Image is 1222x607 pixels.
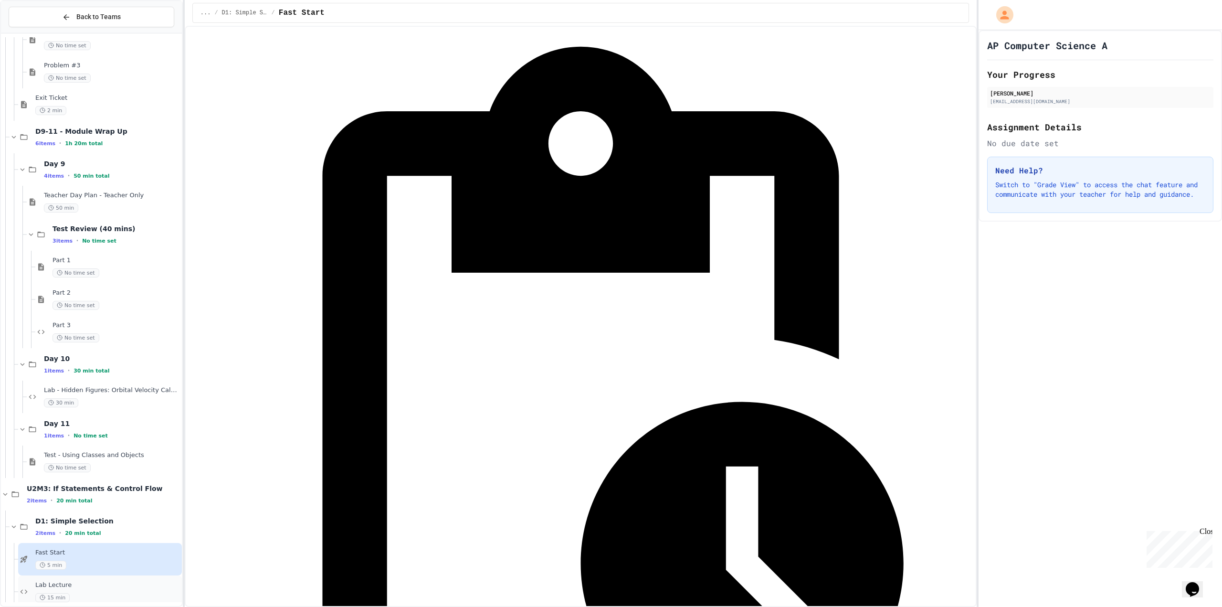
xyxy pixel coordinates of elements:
[44,160,180,168] span: Day 9
[44,368,64,374] span: 1 items
[44,354,180,363] span: Day 10
[53,289,180,297] span: Part 2
[65,530,101,536] span: 20 min total
[987,120,1213,134] h2: Assignment Details
[35,530,55,536] span: 2 items
[279,7,325,19] span: Fast Start
[65,140,103,147] span: 1h 20m total
[990,98,1211,105] div: [EMAIL_ADDRESS][DOMAIN_NAME]
[56,498,92,504] span: 20 min total
[44,463,91,472] span: No time set
[995,180,1205,199] p: Switch to "Grade View" to access the chat feature and communicate with your teacher for help and ...
[44,386,180,394] span: Lab - Hidden Figures: Orbital Velocity Calculator
[53,238,73,244] span: 3 items
[1143,527,1212,568] iframe: chat widget
[44,433,64,439] span: 1 items
[59,529,61,537] span: •
[987,138,1213,149] div: No due date set
[53,268,99,277] span: No time set
[44,41,91,50] span: No time set
[35,127,180,136] span: D9-11 - Module Wrap Up
[74,173,109,179] span: 50 min total
[44,62,180,70] span: Problem #3
[27,498,47,504] span: 2 items
[35,106,66,115] span: 2 min
[68,432,70,439] span: •
[74,368,109,374] span: 30 min total
[44,173,64,179] span: 4 items
[27,484,180,493] span: U2M3: If Statements & Control Flow
[4,4,66,61] div: Chat with us now!Close
[35,549,180,557] span: Fast Start
[35,593,70,602] span: 15 min
[44,192,180,200] span: Teacher Day Plan - Teacher Only
[68,172,70,180] span: •
[51,497,53,504] span: •
[35,561,66,570] span: 5 min
[59,139,61,147] span: •
[53,333,99,342] span: No time set
[1182,569,1212,597] iframe: chat widget
[76,237,78,245] span: •
[44,74,91,83] span: No time set
[53,224,180,233] span: Test Review (40 mins)
[44,203,78,213] span: 50 min
[987,39,1107,52] h1: AP Computer Science A
[53,301,99,310] span: No time set
[76,12,121,22] span: Back to Teams
[44,419,180,428] span: Day 11
[44,398,78,407] span: 30 min
[35,517,180,525] span: D1: Simple Selection
[35,94,180,102] span: Exit Ticket
[82,238,116,244] span: No time set
[53,256,180,265] span: Part 1
[986,4,1016,26] div: My Account
[214,9,218,17] span: /
[35,581,180,589] span: Lab Lecture
[74,433,108,439] span: No time set
[272,9,275,17] span: /
[990,89,1211,97] div: [PERSON_NAME]
[35,140,55,147] span: 6 items
[44,451,180,459] span: Test - Using Classes and Objects
[53,321,180,330] span: Part 3
[987,68,1213,81] h2: Your Progress
[995,165,1205,176] h3: Need Help?
[200,9,211,17] span: ...
[68,367,70,374] span: •
[222,9,268,17] span: D1: Simple Selection
[9,7,174,27] button: Back to Teams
